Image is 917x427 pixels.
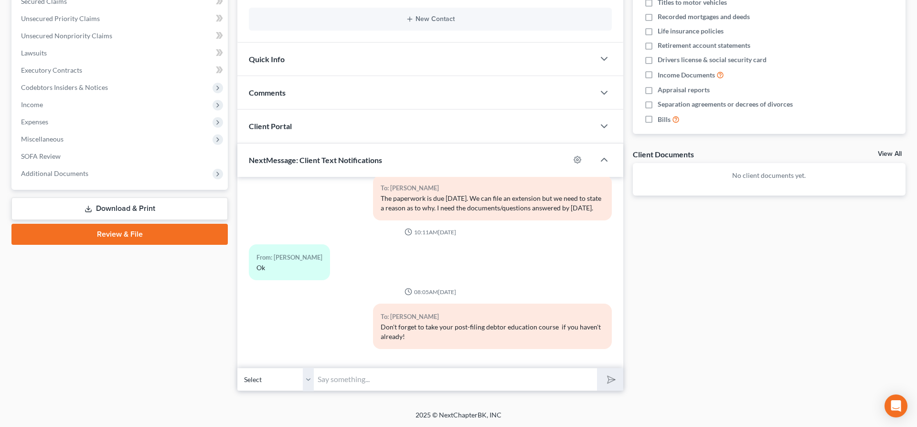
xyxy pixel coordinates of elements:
[21,100,43,109] span: Income
[21,135,64,143] span: Miscellaneous
[381,322,604,341] div: Don't forget to take your post-filing debtor education course if you haven't already!
[21,83,108,91] span: Codebtors Insiders & Notices
[21,32,112,40] span: Unsecured Nonpriority Claims
[11,224,228,245] a: Review & File
[21,14,100,22] span: Unsecured Priority Claims
[11,197,228,220] a: Download & Print
[256,263,322,273] div: Ok
[658,99,793,109] span: Separation agreements or decrees of divorces
[381,311,604,322] div: To: [PERSON_NAME]
[256,15,604,23] button: New Contact
[381,183,604,194] div: To: [PERSON_NAME]
[249,288,612,296] div: 08:05AM[DATE]
[13,62,228,79] a: Executory Contracts
[658,85,710,95] span: Appraisal reports
[249,121,292,131] span: Client Portal
[885,394,907,417] div: Open Intercom Messenger
[13,10,228,27] a: Unsecured Priority Claims
[256,252,322,263] div: From: [PERSON_NAME]
[21,49,47,57] span: Lawsuits
[249,88,286,97] span: Comments
[249,55,285,64] span: Quick Info
[13,148,228,165] a: SOFA Review
[21,66,82,74] span: Executory Contracts
[658,115,671,124] span: Bills
[658,12,750,22] span: Recorded mortgages and deeds
[658,55,767,65] span: Drivers license & social security card
[13,44,228,62] a: Lawsuits
[249,155,382,164] span: NextMessage: Client Text Notifications
[658,26,724,36] span: Life insurance policies
[640,171,898,180] p: No client documents yet.
[878,151,902,157] a: View All
[314,368,597,391] input: Say something...
[21,118,48,126] span: Expenses
[381,194,604,213] div: The paperwork is due [DATE]. We can file an extension but we need to state a reason as to why. I ...
[21,169,88,177] span: Additional Documents
[658,41,750,50] span: Retirement account statements
[658,70,715,80] span: Income Documents
[249,228,612,236] div: 10:11AM[DATE]
[21,152,61,160] span: SOFA Review
[13,27,228,44] a: Unsecured Nonpriority Claims
[633,149,694,159] div: Client Documents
